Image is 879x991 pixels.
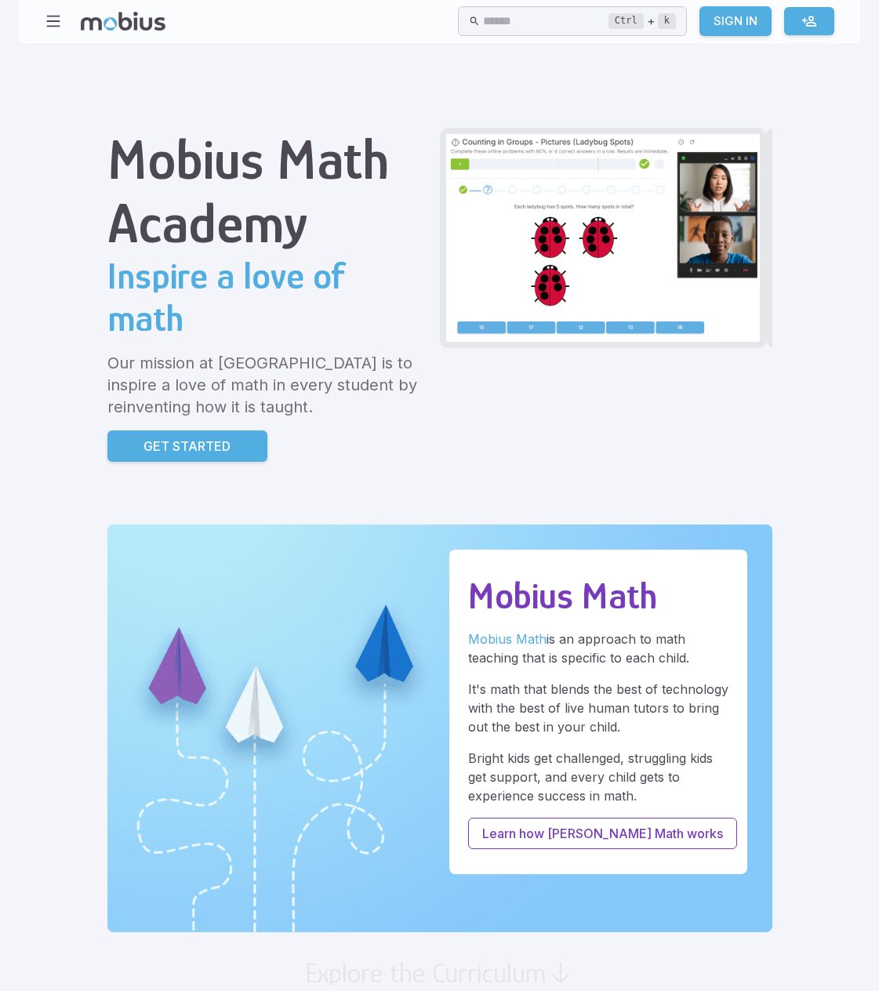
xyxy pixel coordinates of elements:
[305,957,547,989] h2: Explore the Curriculum
[468,631,547,647] a: Mobius Math
[468,680,728,736] p: It's math that blends the best of technology with the best of live human tutors to bring out the ...
[107,128,427,255] h1: Mobius Math Academy
[107,525,772,932] img: Unique Paths
[107,352,427,418] p: Our mission at [GEOGRAPHIC_DATA] is to inspire a love of math in every student by reinventing how...
[658,13,676,29] kbd: k
[446,134,760,342] img: Grade 2 Class
[468,749,728,805] p: Bright kids get challenged, struggling kids get support, and every child gets to experience succe...
[107,255,427,339] h2: Inspire a love of math
[468,575,728,617] h2: Mobius Math
[608,13,644,29] kbd: Ctrl
[468,630,728,667] p: is an approach to math teaching that is specific to each child.
[107,430,267,462] a: Get Started
[699,6,772,36] a: Sign In
[143,437,231,456] p: Get Started
[608,12,676,31] div: +
[482,824,723,843] p: Learn how [PERSON_NAME] Math works
[468,818,737,849] a: Learn how [PERSON_NAME] Math works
